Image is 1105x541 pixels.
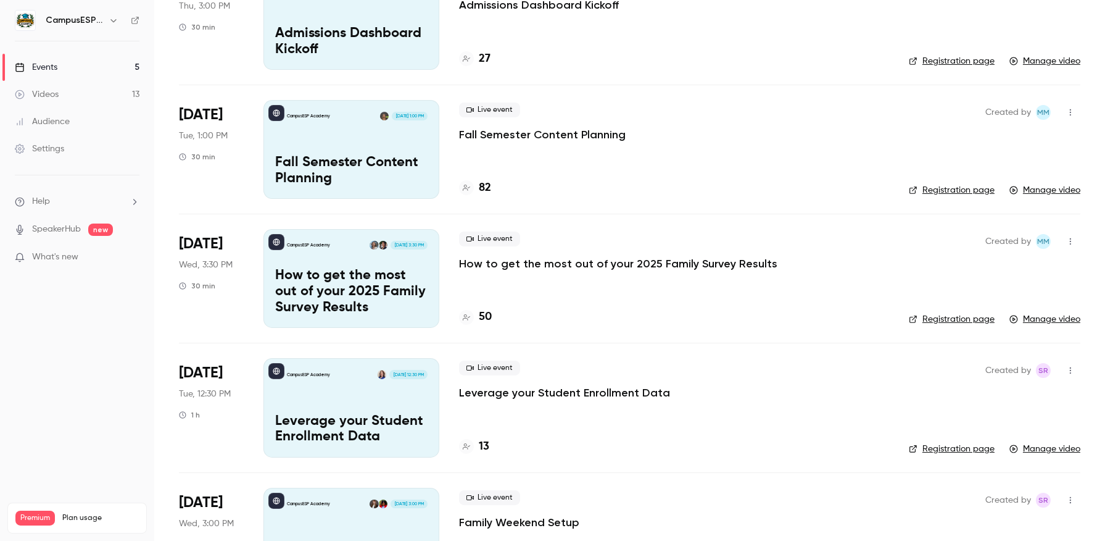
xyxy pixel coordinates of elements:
[15,511,55,526] span: Premium
[263,358,439,457] a: Leverage your Student Enrollment DataCampusESP AcademyKerri Meeks-Griffin[DATE] 12:30 PMLeverage ...
[479,51,490,67] h4: 27
[32,223,81,236] a: SpeakerHub
[1037,234,1049,249] span: MM
[1009,184,1080,196] a: Manage video
[287,242,330,248] p: CampusESP Academy
[985,363,1031,378] span: Created by
[263,100,439,199] a: Fall Semester Content PlanningCampusESP AcademyMira Gandhi[DATE] 1:00 PMFall Semester Content Pla...
[909,313,995,325] a: Registration page
[479,309,492,325] h4: 50
[287,372,330,378] p: CampusESP Academy
[1009,443,1080,455] a: Manage video
[1009,313,1080,325] a: Manage video
[985,105,1031,120] span: Created by
[15,10,35,30] img: CampusESP Academy
[459,51,490,67] a: 27
[392,112,427,120] span: [DATE] 1:00 PM
[1036,234,1051,249] span: Mairin Matthews
[459,103,520,117] span: Live event
[62,513,139,523] span: Plan usage
[275,155,428,187] p: Fall Semester Content Planning
[909,443,995,455] a: Registration page
[32,251,78,264] span: What's new
[370,500,378,508] img: Rebecca McCrory
[179,281,215,291] div: 30 min
[179,410,200,420] div: 1 h
[459,127,626,142] a: Fall Semester Content Planning
[179,229,244,328] div: Jul 16 Wed, 3:30 PM (America/New York)
[275,268,428,316] p: How to get the most out of your 2025 Family Survey Results
[479,438,489,455] h4: 13
[179,518,234,530] span: Wed, 3:00 PM
[378,370,386,379] img: Kerri Meeks-Griffin
[459,385,670,400] a: Leverage your Student Enrollment Data
[179,363,223,383] span: [DATE]
[32,195,50,208] span: Help
[46,14,104,27] h6: CampusESP Academy
[909,184,995,196] a: Registration page
[1009,55,1080,67] a: Manage video
[1038,363,1048,378] span: SR
[459,232,520,246] span: Live event
[1037,105,1049,120] span: MM
[459,438,489,455] a: 13
[179,22,215,32] div: 30 min
[1036,493,1051,508] span: Stephanie Robinson
[179,130,228,142] span: Tue, 1:00 PM
[263,229,439,328] a: How to get the most out of your 2025 Family Survey ResultsCampusESP AcademyMelissa SimmsElizabeth...
[379,500,387,508] img: Tawanna Brown
[985,234,1031,249] span: Created by
[370,241,378,250] img: Elizabeth Harris
[459,180,491,196] a: 82
[459,309,492,325] a: 50
[459,256,777,271] a: How to get the most out of your 2025 Family Survey Results
[479,180,491,196] h4: 82
[15,115,70,128] div: Audience
[459,361,520,375] span: Live event
[380,112,389,120] img: Mira Gandhi
[391,500,427,508] span: [DATE] 3:00 PM
[1038,493,1048,508] span: SR
[287,501,330,507] p: CampusESP Academy
[985,493,1031,508] span: Created by
[179,493,223,513] span: [DATE]
[1036,105,1051,120] span: Mairin Matthews
[379,241,387,250] img: Melissa Simms
[15,88,59,101] div: Videos
[275,414,428,446] p: Leverage your Student Enrollment Data
[389,370,427,379] span: [DATE] 12:30 PM
[287,113,330,119] p: CampusESP Academy
[179,234,223,254] span: [DATE]
[15,61,57,73] div: Events
[15,195,139,208] li: help-dropdown-opener
[88,224,113,236] span: new
[179,358,244,457] div: Jun 24 Tue, 12:30 PM (America/New York)
[179,259,233,271] span: Wed, 3:30 PM
[15,143,64,155] div: Settings
[179,105,223,125] span: [DATE]
[179,152,215,162] div: 30 min
[909,55,995,67] a: Registration page
[459,490,520,505] span: Live event
[125,252,139,263] iframe: Noticeable Trigger
[391,241,427,250] span: [DATE] 3:30 PM
[179,100,244,199] div: Jul 22 Tue, 1:00 PM (America/New York)
[1036,363,1051,378] span: Stephanie Robinson
[459,515,579,530] a: Family Weekend Setup
[179,388,231,400] span: Tue, 12:30 PM
[275,26,428,58] p: Admissions Dashboard Kickoff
